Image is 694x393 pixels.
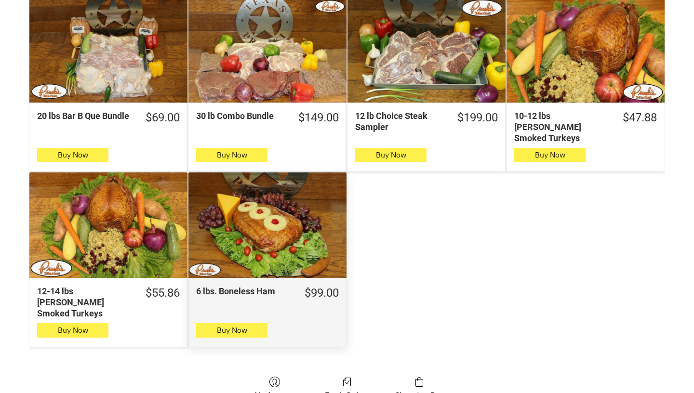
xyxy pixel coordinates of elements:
span: Buy Now [217,150,247,159]
a: 6 lbs. Boneless Ham [188,172,347,278]
a: $149.0030 lb Combo Bundle [188,110,347,125]
button: Buy Now [37,323,108,338]
div: 12-14 lbs [PERSON_NAME] Smoked Turkeys [37,286,131,319]
div: $149.00 [298,110,339,125]
div: $69.00 [146,110,180,125]
div: $99.00 [305,286,339,301]
a: 12-14 lbs Pruski&#39;s Smoked Turkeys [29,172,187,278]
div: $55.86 [146,286,180,301]
button: Buy Now [514,148,586,162]
button: Buy Now [355,148,427,162]
div: 20 lbs Bar B Que Bundle [37,110,131,121]
div: 10-12 lbs [PERSON_NAME] Smoked Turkeys [514,110,608,144]
span: Buy Now [217,326,247,335]
div: $199.00 [457,110,498,125]
span: Buy Now [58,150,88,159]
span: Buy Now [376,150,406,159]
div: $47.88 [623,110,657,125]
a: $69.0020 lbs Bar B Que Bundle [29,110,187,125]
div: 6 lbs. Boneless Ham [196,286,290,297]
a: $199.0012 lb Choice Steak Sampler [347,110,506,133]
button: Buy Now [196,148,267,162]
span: Buy Now [58,326,88,335]
button: Buy Now [196,323,267,338]
a: $55.8612-14 lbs [PERSON_NAME] Smoked Turkeys [29,286,187,319]
div: 30 lb Combo Bundle [196,110,284,121]
div: 12 lb Choice Steak Sampler [355,110,443,133]
a: $99.006 lbs. Boneless Ham [188,286,347,301]
a: $47.8810-12 lbs [PERSON_NAME] Smoked Turkeys [507,110,665,144]
span: Buy Now [535,150,565,159]
button: Buy Now [37,148,108,162]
